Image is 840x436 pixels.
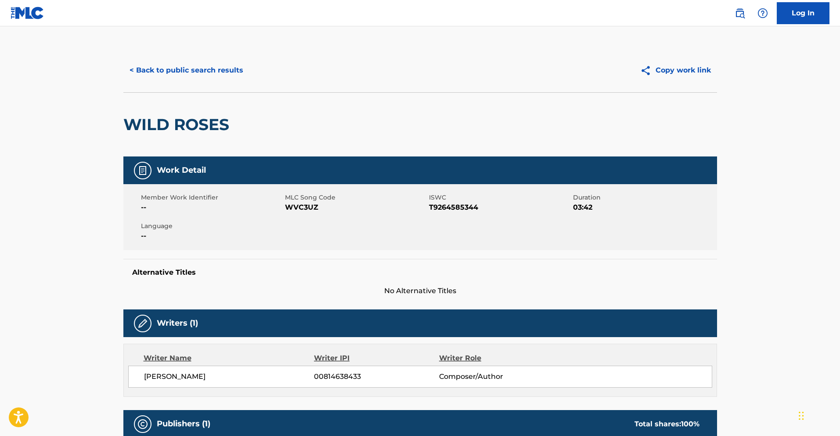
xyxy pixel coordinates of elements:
[640,65,656,76] img: Copy work link
[285,202,427,213] span: WVC3UZ
[757,8,768,18] img: help
[141,222,283,231] span: Language
[141,193,283,202] span: Member Work Identifier
[137,419,148,429] img: Publishers
[429,193,571,202] span: ISWC
[573,193,715,202] span: Duration
[11,7,44,19] img: MLC Logo
[731,4,749,22] a: Public Search
[796,394,840,436] iframe: Chat Widget
[634,59,717,81] button: Copy work link
[439,371,553,382] span: Composer/Author
[635,419,699,429] div: Total shares:
[144,371,314,382] span: [PERSON_NAME]
[157,419,210,429] h5: Publishers (1)
[137,318,148,329] img: Writers
[141,202,283,213] span: --
[314,353,439,363] div: Writer IPI
[157,318,198,328] h5: Writers (1)
[799,403,804,429] div: Ziehen
[132,268,708,277] h5: Alternative Titles
[777,2,829,24] a: Log In
[754,4,772,22] div: Help
[681,420,699,428] span: 100 %
[123,286,717,296] span: No Alternative Titles
[735,8,745,18] img: search
[285,193,427,202] span: MLC Song Code
[123,59,249,81] button: < Back to public search results
[123,115,234,134] h2: WILD ROSES
[157,165,206,175] h5: Work Detail
[314,371,439,382] span: 00814638433
[144,353,314,363] div: Writer Name
[796,394,840,436] div: Chat-Widget
[429,202,571,213] span: T9264585344
[137,165,148,176] img: Work Detail
[573,202,715,213] span: 03:42
[439,353,553,363] div: Writer Role
[141,231,283,241] span: --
